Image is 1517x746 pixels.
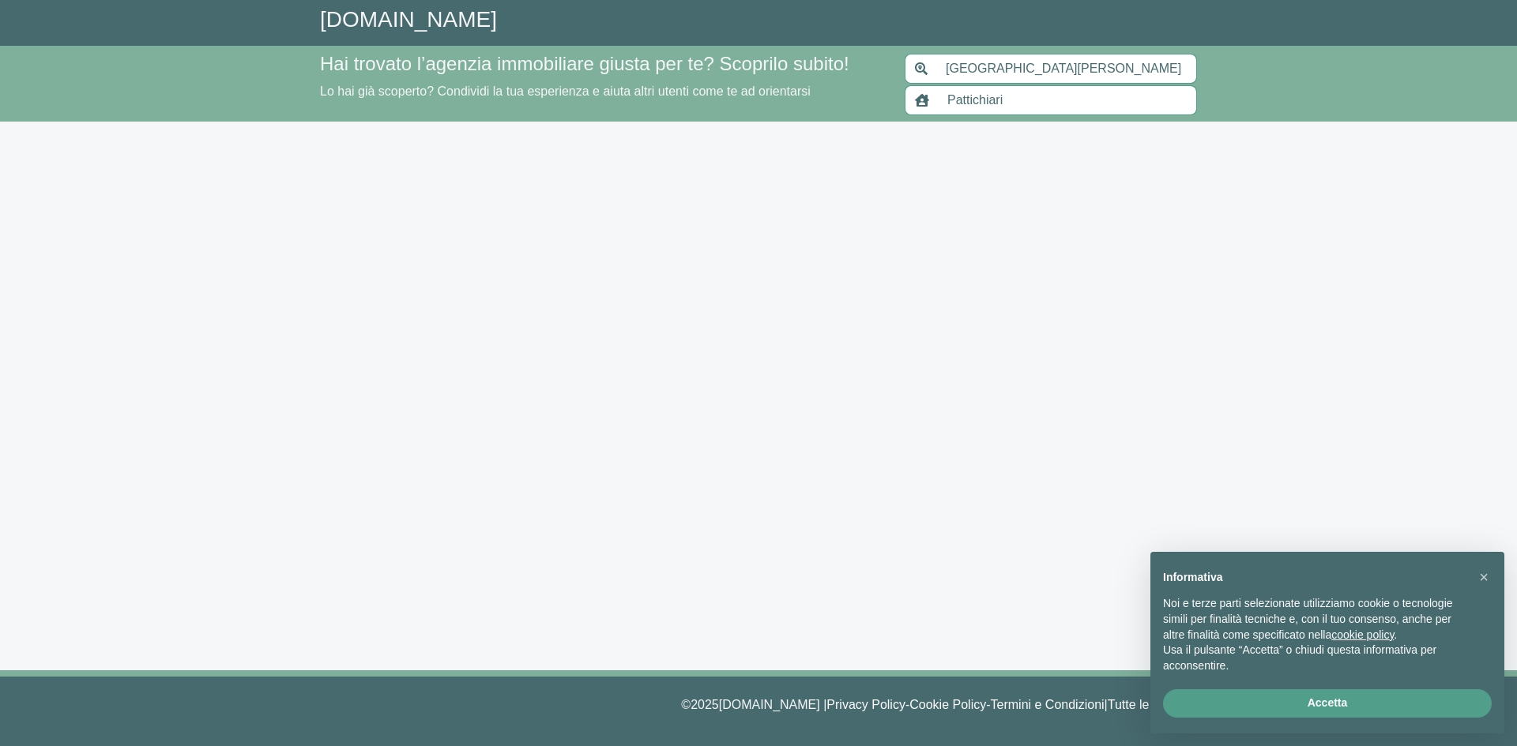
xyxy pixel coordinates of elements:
[320,7,497,32] a: [DOMAIN_NAME]
[936,54,1197,84] input: Inserisci area di ricerca (Comune o Provincia)
[1163,596,1466,643] p: Noi e terze parti selezionate utilizziamo cookie o tecnologie simili per finalità tecniche e, con...
[320,82,886,101] p: Lo hai già scoperto? Condividi la tua esperienza e aiuta altri utenti come te ad orientarsi
[1163,643,1466,673] p: Usa il pulsante “Accetta” o chiudi questa informativa per acconsentire.
[320,695,1197,714] p: © 2025 [DOMAIN_NAME] | - - |
[826,698,905,711] a: Privacy Policy
[1163,571,1466,584] h2: Informativa
[991,698,1105,711] a: Termini e Condizioni
[1108,698,1197,711] a: Tutte le agenzie
[909,698,986,711] a: Cookie Policy
[1479,568,1489,586] span: ×
[1331,628,1394,641] a: cookie policy - il link si apre in una nuova scheda
[1163,689,1492,718] button: Accetta
[1471,564,1496,590] button: Chiudi questa informativa
[938,85,1197,115] input: Inserisci nome agenzia immobiliare
[320,53,886,76] h4: Hai trovato l’agenzia immobiliare giusta per te? Scoprilo subito!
